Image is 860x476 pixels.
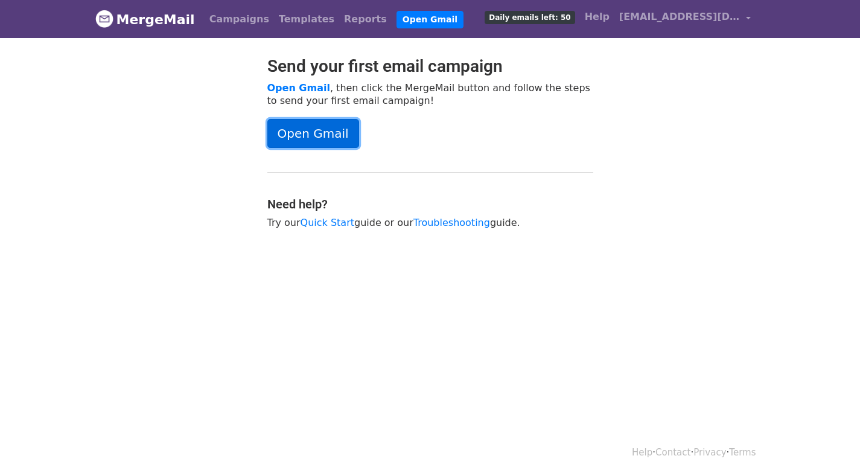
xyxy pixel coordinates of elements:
iframe: Chat Widget [800,418,860,476]
h2: Send your first email campaign [267,56,593,77]
a: Quick Start [301,217,354,228]
img: MergeMail logo [95,10,113,28]
a: Campaigns [205,7,274,31]
p: Try our guide or our guide. [267,216,593,229]
span: [EMAIL_ADDRESS][DOMAIN_NAME] [619,10,740,24]
a: MergeMail [95,7,195,32]
a: Contact [655,447,690,458]
a: Terms [729,447,756,458]
a: [EMAIL_ADDRESS][DOMAIN_NAME] [614,5,756,33]
a: Open Gmail [267,119,359,148]
a: Open Gmail [397,11,463,28]
a: Open Gmail [267,82,330,94]
a: Help [632,447,652,458]
a: Privacy [693,447,726,458]
a: Templates [274,7,339,31]
a: Daily emails left: 50 [480,5,579,29]
a: Reports [339,7,392,31]
a: Help [580,5,614,29]
span: Daily emails left: 50 [485,11,575,24]
p: , then click the MergeMail button and follow the steps to send your first email campaign! [267,82,593,107]
h4: Need help? [267,197,593,211]
a: Troubleshooting [413,217,490,228]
